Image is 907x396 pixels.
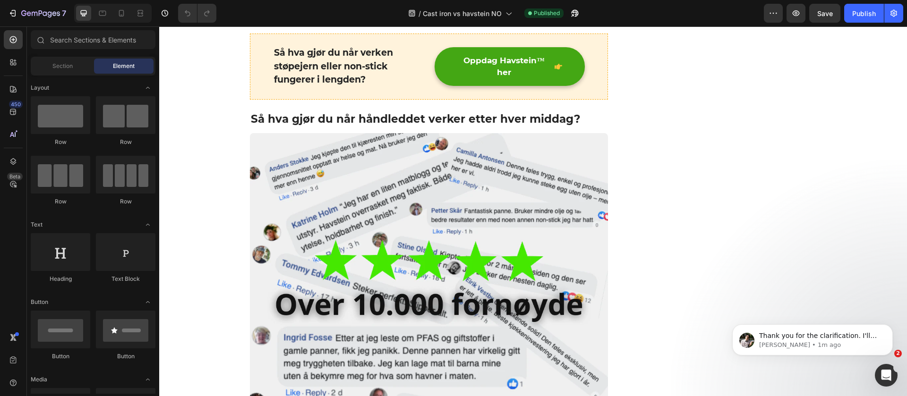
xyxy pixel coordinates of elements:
span: Save [817,9,833,17]
h2: Så hva gjør du når håndleddet verker etter hver middag? [91,85,449,101]
span: Layout [31,84,49,92]
div: Publish [852,8,876,18]
div: Text Block [96,275,155,283]
span: Oppdag Havstein™ her [304,29,385,51]
iframe: Intercom live chat [875,364,898,387]
div: Row [96,197,155,206]
button: 7 [4,4,70,23]
div: Row [31,197,90,206]
div: Row [31,138,90,146]
button: Publish [844,4,884,23]
span: Published [534,9,560,17]
span: Toggle open [140,372,155,387]
div: Undo/Redo [178,4,216,23]
span: Button [31,298,48,306]
p: 7 [62,8,66,19]
iframe: Intercom notifications message [718,304,907,371]
iframe: Design area [159,26,907,396]
div: Button [31,352,90,361]
span: Cast iron vs havstein NO [423,8,502,18]
span: Toggle open [140,217,155,232]
button: Save [809,4,840,23]
div: Row [96,138,155,146]
div: 450 [9,101,23,108]
span: Section [52,62,73,70]
span: Toggle open [140,80,155,95]
span: Element [113,62,135,70]
span: Media [31,375,47,384]
div: Beta [7,173,23,180]
span: Text [31,220,43,229]
span: 2 [894,350,902,357]
span: / [419,8,421,18]
div: Button [96,352,155,361]
input: Search Sections & Elements [31,30,155,49]
span: Toggle open [140,295,155,310]
div: Heading [31,275,90,283]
